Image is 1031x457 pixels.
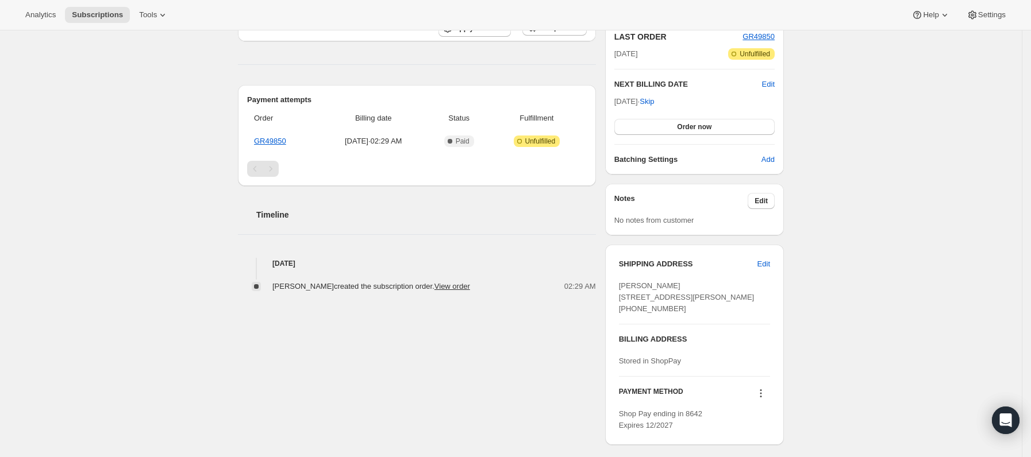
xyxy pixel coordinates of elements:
h3: BILLING ADDRESS [619,334,770,345]
span: [PERSON_NAME] created the subscription order. [272,282,470,291]
span: Skip [640,96,654,107]
button: GR49850 [743,31,775,42]
span: Settings [978,10,1006,20]
span: [PERSON_NAME] [STREET_ADDRESS][PERSON_NAME] [PHONE_NUMBER] [619,281,755,313]
span: Subscriptions [72,10,123,20]
span: Shop Pay ending in 8642 Expires 12/2027 [619,409,702,429]
span: [DATE] [614,48,638,60]
span: No notes from customer [614,216,694,224]
h4: [DATE] [238,258,596,269]
button: Order now [614,119,775,135]
span: Order now [677,122,711,131]
h3: SHIPPING ADDRESS [619,258,757,270]
h2: Payment attempts [247,94,587,106]
span: [DATE] · [614,97,655,106]
span: Paid [456,137,470,146]
h3: PAYMENT METHOD [619,387,683,402]
span: [DATE] · 02:29 AM [322,135,424,147]
span: Tools [139,10,157,20]
span: 02:29 AM [564,281,596,292]
span: Analytics [25,10,56,20]
button: Skip [633,92,661,111]
button: Edit [751,255,777,273]
h6: Batching Settings [614,154,761,165]
button: Tools [132,7,175,23]
a: GR49850 [743,32,775,41]
button: Help [905,7,957,23]
span: Help [923,10,938,20]
span: Unfulfilled [525,137,556,146]
a: GR49850 [254,137,286,145]
span: Status [431,113,487,124]
button: Edit [762,79,775,90]
button: Subscriptions [65,7,130,23]
span: Edit [755,196,768,206]
button: Add [755,150,782,169]
button: Edit [748,193,775,209]
h2: NEXT BILLING DATE [614,79,762,90]
h2: Timeline [256,209,596,220]
a: View order [434,282,470,291]
th: Order [247,106,319,131]
div: Open Intercom Messenger [992,406,1020,434]
span: Fulfillment [494,113,580,124]
button: Analytics [18,7,63,23]
button: Settings [960,7,1013,23]
span: Add [761,154,775,165]
nav: Pagination [247,161,587,177]
span: Unfulfilled [740,49,770,59]
span: Billing date [322,113,424,124]
span: Edit [757,258,770,270]
h2: LAST ORDER [614,31,743,42]
h3: Notes [614,193,748,209]
span: Stored in ShopPay [619,357,681,365]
